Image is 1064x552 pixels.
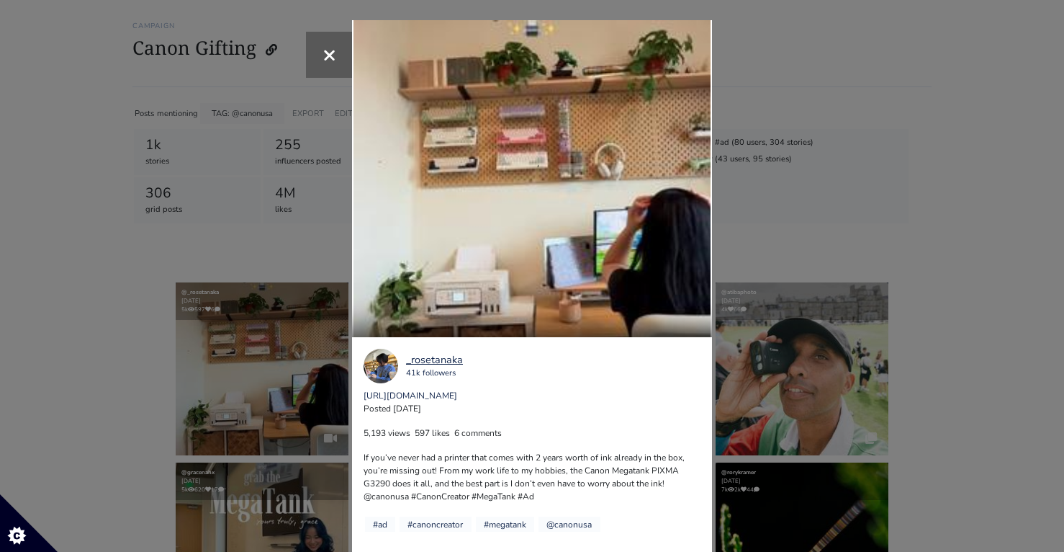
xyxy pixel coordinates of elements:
img: 50383278330.jpg [364,349,398,383]
a: #megatank [484,519,526,530]
a: #canoncreator [407,519,463,530]
span: × [323,39,336,70]
button: Close [306,32,352,78]
p: Posted [DATE] [364,389,700,415]
a: @canonusa [546,519,592,530]
div: If you’ve never had a printer that comes with 2 years worth of ink already in the box, you’re mis... [364,451,700,503]
a: _rosetanaka [406,352,463,368]
div: 41k followers [406,368,463,380]
p: 5,193 views 597 likes 6 comments [364,427,700,440]
a: #ad [373,519,387,530]
video: Your browser does not support HTML5 video. [352,20,712,378]
a: [URL][DOMAIN_NAME] [364,390,457,401]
